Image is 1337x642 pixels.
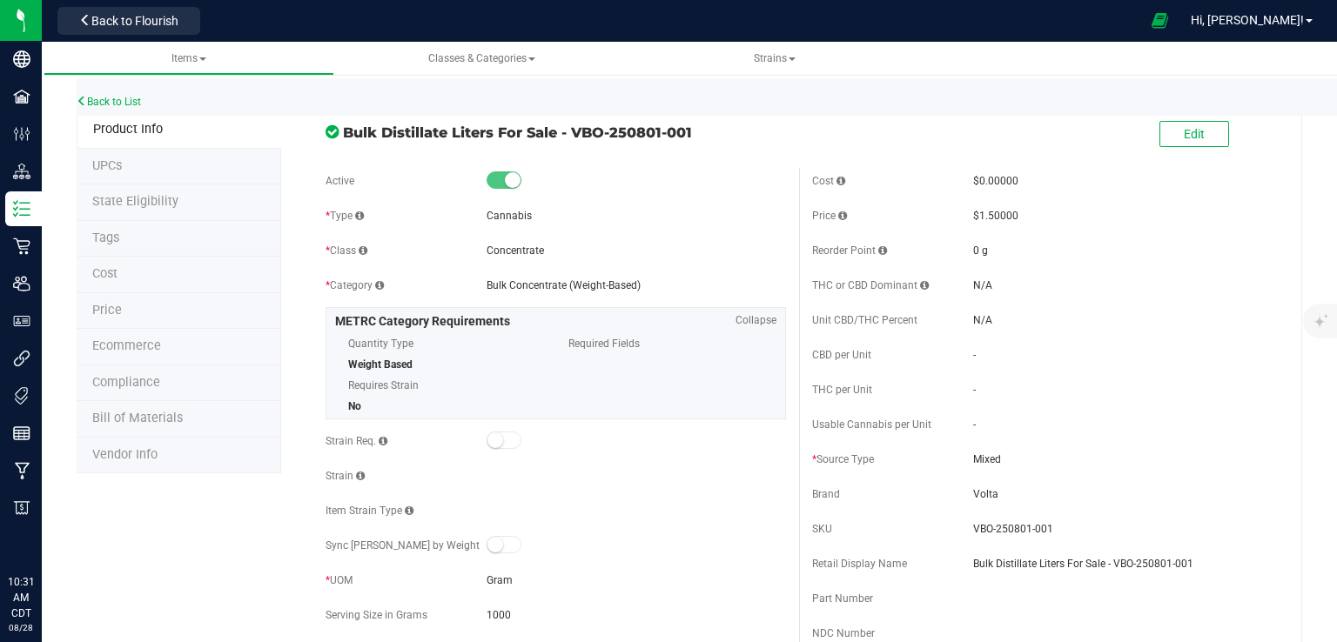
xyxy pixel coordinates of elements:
[812,314,917,326] span: Unit CBD/THC Percent
[487,279,641,291] span: Bulk Concentrate (Weight-Based)
[92,375,160,390] span: Compliance
[13,312,30,330] inline-svg: User Roles
[812,488,840,500] span: Brand
[17,503,70,555] iframe: Resource center
[973,244,988,257] span: 0 g
[973,521,1273,537] span: VBO-250801-001
[326,539,480,552] span: Sync [PERSON_NAME] by Weight
[812,418,931,431] span: Usable Cannabis per Unit
[335,314,510,328] span: METRC Category Requirements
[348,372,543,398] span: Requires Strain
[326,123,339,141] span: In Sync
[326,609,427,621] span: Serving Size in Grams
[92,303,122,318] span: Price
[487,210,532,222] span: Cannabis
[91,14,178,28] span: Back to Flourish
[13,200,30,217] inline-svg: Inventory
[92,411,183,425] span: Bill of Materials
[973,314,992,326] span: N/A
[487,244,544,257] span: Concentrate
[754,52,796,64] span: Strains
[13,425,30,442] inline-svg: Reports
[13,350,30,367] inline-svg: Integrations
[92,158,122,173] span: Tag
[812,523,832,535] span: SKU
[343,122,786,143] span: Bulk Distillate Liters For Sale - VBO-250801-001
[326,175,354,187] span: Active
[736,312,776,328] span: Collapse
[13,499,30,517] inline-svg: Billing
[973,556,1273,572] span: Bulk Distillate Liters For Sale - VBO-250801-001
[171,52,206,64] span: Items
[326,210,364,222] span: Type
[973,384,976,396] span: -
[92,447,158,462] span: Vendor Info
[1140,3,1179,37] span: Open Ecommerce Menu
[812,592,873,605] span: Part Number
[973,349,976,361] span: -
[348,331,543,357] span: Quantity Type
[13,163,30,180] inline-svg: Distribution
[8,621,34,634] p: 08/28
[92,231,119,245] span: Tag
[13,387,30,405] inline-svg: Tags
[812,175,845,187] span: Cost
[326,470,365,482] span: Strain
[973,210,1018,222] span: $1.50000
[326,435,387,447] span: Strain Req.
[812,453,874,465] span: Source Type
[13,275,30,292] inline-svg: Users
[92,338,161,353] span: Ecommerce
[348,358,413,371] span: Weight Based
[326,505,413,517] span: Item Strain Type
[973,451,1273,467] span: Mixed
[973,418,976,431] span: -
[1191,13,1304,27] span: Hi, [PERSON_NAME]!
[428,52,535,64] span: Classes & Categories
[812,558,907,570] span: Retail Display Name
[1159,121,1229,147] button: Edit
[13,50,30,68] inline-svg: Company
[812,349,871,361] span: CBD per Unit
[77,96,141,108] a: Back to List
[487,574,513,586] span: Gram
[13,125,30,143] inline-svg: Configuration
[92,266,118,281] span: Cost
[326,244,367,257] span: Class
[93,122,163,137] span: Product Info
[568,331,763,357] span: Required Fields
[487,607,786,623] span: 1000
[13,237,30,255] inline-svg: Retail
[8,574,34,621] p: 10:31 AM CDT
[13,88,30,105] inline-svg: Facilities
[348,400,361,412] span: No
[326,574,353,586] span: UOM
[812,244,887,257] span: Reorder Point
[812,210,847,222] span: Price
[812,627,875,639] span: NDC Number
[13,462,30,479] inline-svg: Manufacturing
[812,279,929,291] span: THC or CBD Dominant
[812,384,872,396] span: THC per Unit
[1184,127,1205,141] span: Edit
[973,486,1273,502] span: Volta
[326,279,384,291] span: Category
[57,7,200,35] button: Back to Flourish
[92,194,178,209] span: Tag
[973,279,992,291] span: N/A
[973,175,1018,187] span: $0.00000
